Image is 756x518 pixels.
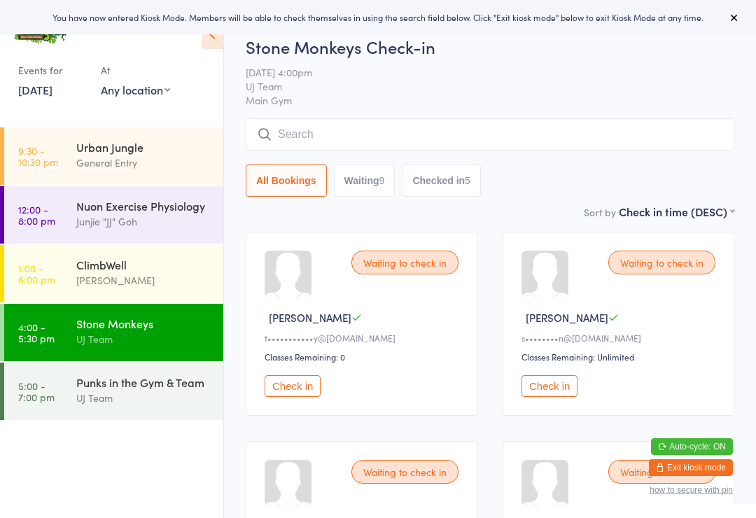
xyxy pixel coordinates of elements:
[402,164,481,197] button: Checked in5
[246,79,713,93] span: UJ Team
[608,251,715,274] div: Waiting to check in
[526,310,608,325] span: [PERSON_NAME]
[18,380,55,402] time: 5:00 - 7:00 pm
[22,11,734,23] div: You have now entered Kiosk Mode. Members will be able to check themselves in using the search fie...
[76,139,211,155] div: Urban Jungle
[465,175,470,186] div: 5
[76,272,211,288] div: [PERSON_NAME]
[265,375,321,397] button: Check in
[101,59,170,82] div: At
[4,127,223,185] a: 9:30 -10:30 pmUrban JungleGeneral Entry
[4,245,223,302] a: 1:00 -6:00 pmClimbWell[PERSON_NAME]
[246,93,734,107] span: Main Gym
[521,351,720,363] div: Classes Remaining: Unlimited
[18,262,55,285] time: 1:00 - 6:00 pm
[76,257,211,272] div: ClimbWell
[246,118,734,150] input: Search
[18,321,55,344] time: 4:00 - 5:30 pm
[521,375,577,397] button: Check in
[649,459,733,476] button: Exit kiosk mode
[76,198,211,213] div: Nuon Exercise Physiology
[246,35,734,58] h2: Stone Monkeys Check-in
[379,175,385,186] div: 9
[76,390,211,406] div: UJ Team
[76,316,211,331] div: Stone Monkeys
[76,213,211,230] div: Junjie "JJ" Goh
[18,145,58,167] time: 9:30 - 10:30 pm
[351,251,458,274] div: Waiting to check in
[619,204,734,219] div: Check in time (DESC)
[584,205,616,219] label: Sort by
[521,332,720,344] div: s••••••••n@[DOMAIN_NAME]
[651,438,733,455] button: Auto-cycle: ON
[4,304,223,361] a: 4:00 -5:30 pmStone MonkeysUJ Team
[608,460,715,484] div: Waiting to check in
[334,164,395,197] button: Waiting9
[76,155,211,171] div: General Entry
[265,351,463,363] div: Classes Remaining: 0
[18,59,87,82] div: Events for
[246,65,713,79] span: [DATE] 4:00pm
[269,310,351,325] span: [PERSON_NAME]
[650,485,733,495] button: how to secure with pin
[18,204,55,226] time: 12:00 - 8:00 pm
[76,331,211,347] div: UJ Team
[351,460,458,484] div: Waiting to check in
[101,82,170,97] div: Any location
[76,374,211,390] div: Punks in the Gym & Team
[265,332,463,344] div: t•••••••••••y@[DOMAIN_NAME]
[246,164,327,197] button: All Bookings
[18,82,52,97] a: [DATE]
[4,363,223,420] a: 5:00 -7:00 pmPunks in the Gym & TeamUJ Team
[4,186,223,244] a: 12:00 -8:00 pmNuon Exercise PhysiologyJunjie "JJ" Goh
